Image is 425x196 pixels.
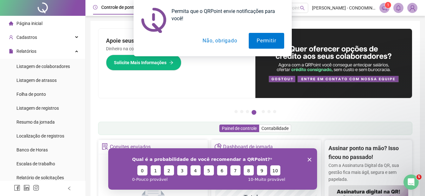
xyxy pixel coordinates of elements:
[262,110,265,113] button: 5
[403,175,419,190] iframe: Intercom live chat
[261,126,289,131] span: Contabilidade
[33,185,39,191] span: instagram
[106,55,181,70] button: Solicite Mais Informações
[16,133,64,138] span: Localização de registros
[255,29,412,98] img: banner%2Fa8ee1423-cce5-4ffa-a127-5a2d429cc7d8.png
[110,142,151,152] div: Convites enviados
[16,119,55,125] span: Resumo da jornada
[252,110,256,115] button: 4
[16,175,64,180] span: Relatório de solicitações
[273,110,276,113] button: 7
[102,143,108,150] span: solution
[14,185,20,191] span: facebook
[166,8,284,22] div: Permita que o QRPoint envie notificações para você!
[108,148,317,190] iframe: Pesquisa da QRPoint
[328,162,408,183] p: Com a Assinatura Digital da QR, sua gestão fica mais ágil, segura e sem papelada.
[249,33,284,49] button: Permitir
[223,142,273,152] div: Dashboard de jornada
[234,110,238,113] button: 1
[222,126,257,131] span: Painel de controle
[114,59,166,66] span: Solicite Mais Informações
[169,60,173,65] span: arrow-right
[416,175,422,180] span: 5
[23,185,30,191] span: linkedin
[16,106,59,111] span: Listagem de registros
[16,64,70,69] span: Listagem de colaboradores
[16,161,55,166] span: Escalas de trabalho
[240,110,243,113] button: 2
[267,110,271,113] button: 6
[215,143,221,150] span: pie-chart
[16,92,46,97] span: Folha de ponto
[328,144,408,162] h2: Assinar ponto na mão? Isso ficou no passado!
[16,78,57,83] span: Listagem de atrasos
[246,110,249,113] button: 3
[16,147,48,152] span: Banco de Horas
[195,33,245,49] button: Não, obrigado
[67,186,72,191] span: left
